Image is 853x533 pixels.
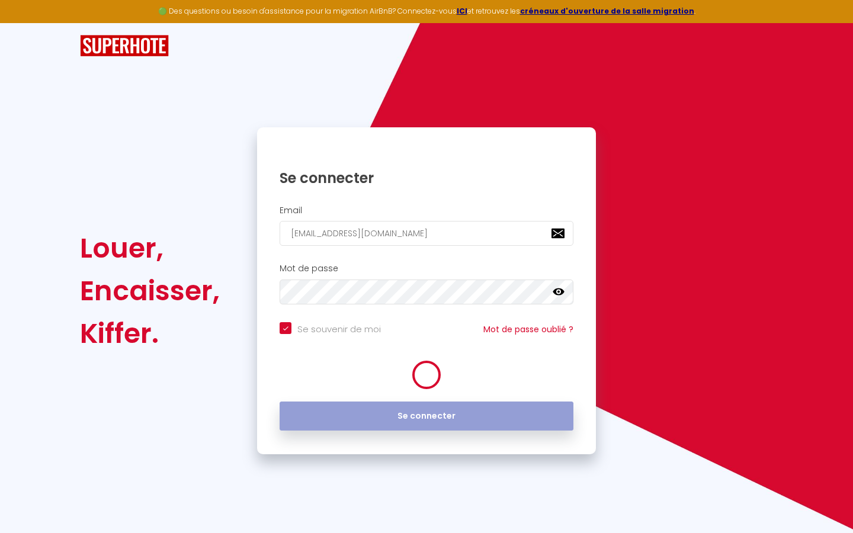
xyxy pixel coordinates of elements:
div: Encaisser, [80,269,220,312]
input: Ton Email [280,221,573,246]
a: ICI [457,6,467,16]
a: Mot de passe oublié ? [483,323,573,335]
h2: Mot de passe [280,264,573,274]
div: Kiffer. [80,312,220,355]
div: Louer, [80,227,220,269]
h1: Se connecter [280,169,573,187]
button: Ouvrir le widget de chat LiveChat [9,5,45,40]
button: Se connecter [280,402,573,431]
h2: Email [280,206,573,216]
img: SuperHote logo [80,35,169,57]
a: créneaux d'ouverture de la salle migration [520,6,694,16]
